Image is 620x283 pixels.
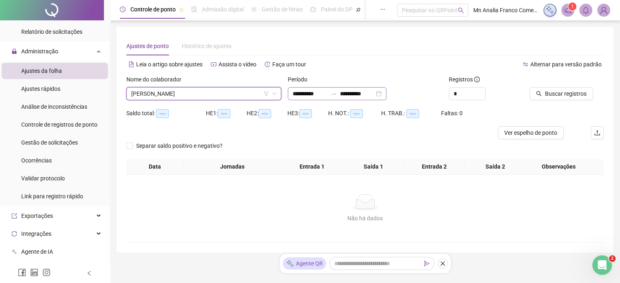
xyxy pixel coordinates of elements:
[21,86,60,92] span: Ajustes rápidos
[568,2,576,11] sup: 1
[136,61,203,68] span: Leia o artigo sobre ajustes
[545,6,554,15] img: sparkle-icon.fc2bf0ac1784a2077858766a79e2daf3.svg
[247,109,287,118] div: HE 2:
[272,61,306,68] span: Faça um tour
[609,255,616,262] span: 2
[218,61,256,68] span: Assista o vídeo
[258,109,271,118] span: --:--
[473,6,538,15] span: Mn Analia Franco Comercio de Alimentos LTDA
[126,42,169,50] div: Ajustes de ponto
[520,159,598,175] th: Observações
[288,75,313,84] label: Período
[330,90,337,97] span: swap-right
[133,141,226,150] span: Separar saldo positivo e negativo?
[21,157,52,164] span: Ocorrências
[380,7,386,12] span: ellipsis
[286,259,294,268] img: sparkle-icon.fc2bf0ac1784a2077858766a79e2daf3.svg
[21,103,87,110] span: Análise de inconsistências
[406,109,419,118] span: --:--
[126,159,183,175] th: Data
[120,7,126,12] span: clock-circle
[179,7,184,12] span: pushpin
[343,159,404,175] th: Saída 1
[564,7,571,14] span: notification
[86,270,92,276] span: left
[523,162,595,171] span: Observações
[465,159,526,175] th: Saída 2
[283,257,326,270] div: Agente QR
[30,268,38,276] span: linkedin
[251,7,257,12] span: sun
[183,159,282,175] th: Jornadas
[21,139,78,146] span: Gestão de solicitações
[11,213,17,219] span: export
[536,91,542,97] span: search
[218,109,230,118] span: --:--
[21,175,65,182] span: Validar protocolo
[545,89,587,98] span: Buscar registros
[191,7,197,12] span: file-done
[424,261,430,266] span: send
[126,75,187,84] label: Nome do colaborador
[310,7,316,12] span: dashboard
[265,61,270,67] span: history
[594,129,600,136] span: upload
[598,4,610,16] img: 83349
[474,77,480,82] span: info-circle
[381,109,441,118] div: H. TRAB.:
[592,255,612,275] iframe: Intercom live chat
[356,7,361,12] span: pushpin
[156,109,169,118] span: --:--
[11,48,17,54] span: lock
[530,87,593,100] button: Buscar registros
[42,268,51,276] span: instagram
[11,231,17,237] span: sync
[21,230,51,237] span: Integrações
[206,109,247,118] div: HE 1:
[530,61,602,68] span: Alternar para versão padrão
[21,48,58,55] span: Administração
[21,193,83,200] span: Link para registro rápido
[21,213,53,219] span: Exportações
[130,6,176,13] span: Controle de ponto
[126,109,206,118] div: Saldo total:
[21,121,97,128] span: Controle de registros de ponto
[21,29,82,35] span: Relatório de solicitações
[131,88,276,100] span: JOHNATHAN SILVA SOUSA
[350,109,363,118] span: --:--
[582,7,589,14] span: bell
[328,109,381,118] div: H. NOT.:
[21,68,62,74] span: Ajustes da folha
[458,7,464,13] span: search
[282,159,343,175] th: Entrada 1
[498,126,564,139] button: Ver espelho de ponto
[128,61,134,67] span: file-text
[18,268,26,276] span: facebook
[264,91,269,96] span: filter
[504,128,557,137] span: Ver espelho de ponto
[449,75,480,84] span: Registros
[441,110,463,116] span: Faltas: 0
[299,109,312,118] span: --:--
[182,42,232,50] div: Histórico de ajustes
[287,109,328,118] div: HE 3:
[330,90,337,97] span: to
[523,61,528,67] span: swap
[202,6,244,13] span: Admissão digital
[440,261,446,266] span: close
[262,6,303,13] span: Gestão de férias
[571,4,574,9] span: 1
[321,6,353,13] span: Painel do DP
[136,214,594,223] div: Não há dados
[211,61,216,67] span: youtube
[404,159,465,175] th: Entrada 2
[21,248,53,255] span: Agente de IA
